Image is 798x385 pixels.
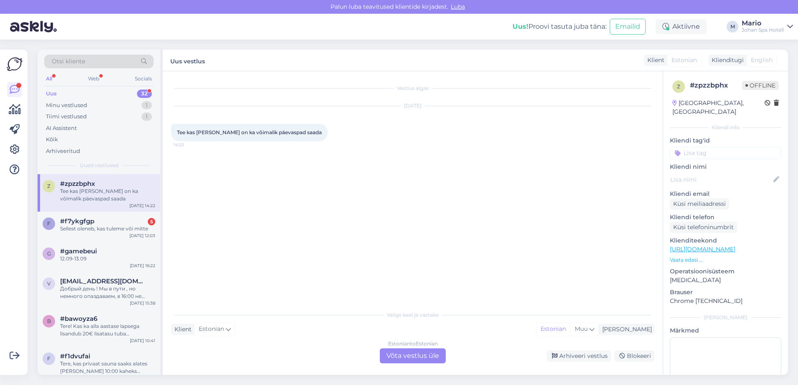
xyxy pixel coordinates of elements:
[60,360,155,375] div: Tere, kas privaat sauna saaks alates [PERSON_NAME] 10:00 kaheks tunniks?
[171,311,654,319] div: Valige keel ja vastake
[599,325,652,334] div: [PERSON_NAME]
[60,217,94,225] span: #f7ykgfgp
[80,162,119,169] span: Uued vestlused
[742,20,793,33] a: MarioJohan Spa Hotell
[575,325,588,332] span: Muu
[46,124,77,132] div: AI Assistent
[670,175,772,184] input: Lisa nimi
[130,262,155,269] div: [DATE] 16:22
[742,81,779,90] span: Offline
[513,22,528,30] b: Uus!
[47,250,51,257] span: g
[60,247,97,255] span: #gamebeui
[670,124,781,131] div: Kliendi info
[171,102,654,110] div: [DATE]
[46,90,57,98] div: Uus
[672,56,697,65] span: Estonian
[670,136,781,145] p: Kliendi tag'id
[60,285,155,300] div: Добрый день ! Мы в пути , но немного опаздаваем, в 16:00 не успеем. С уважением [PERSON_NAME] [PH...
[47,355,51,362] span: f
[751,56,773,65] span: English
[52,57,85,66] span: Otsi kliente
[60,225,155,232] div: Sellest oleneb, kas tuleme või mitte
[46,135,58,144] div: Kõik
[644,56,664,65] div: Klient
[171,85,654,92] div: Vestlus algas
[46,101,87,110] div: Minu vestlused
[670,288,781,297] p: Brauser
[46,112,87,121] div: Tiimi vestlused
[129,232,155,239] div: [DATE] 12:03
[670,236,781,245] p: Klienditeekond
[60,352,90,360] span: #f1dvufai
[614,350,654,362] div: Blokeeri
[670,222,737,233] div: Küsi telefoninumbrit
[141,101,152,110] div: 1
[86,73,101,84] div: Web
[670,276,781,285] p: [MEDICAL_DATA]
[690,80,742,90] div: # zpzzbphx
[129,202,155,209] div: [DATE] 14:22
[44,73,54,84] div: All
[670,190,781,198] p: Kliendi email
[670,314,781,321] div: [PERSON_NAME]
[670,162,781,171] p: Kliendi nimi
[670,198,729,210] div: Küsi meiliaadressi
[141,112,152,121] div: 1
[7,56,23,72] img: Askly Logo
[670,147,781,159] input: Lisa tag
[130,337,155,344] div: [DATE] 10:41
[670,297,781,305] p: Chrome [TECHNICAL_ID]
[60,187,155,202] div: Tee kas [PERSON_NAME] on ka võimalik päevaspad saada
[174,142,205,148] span: 14:22
[513,22,606,32] div: Proovi tasuta juba täna:
[133,73,154,84] div: Socials
[47,318,51,324] span: b
[708,56,744,65] div: Klienditugi
[47,220,51,227] span: f
[47,280,51,287] span: v
[670,256,781,264] p: Vaata edasi ...
[547,350,611,362] div: Arhiveeri vestlus
[670,267,781,276] p: Operatsioonisüsteem
[199,325,224,334] span: Estonian
[60,255,155,262] div: 12.09-13.09
[130,300,155,306] div: [DATE] 15:38
[677,83,680,90] span: z
[448,3,467,10] span: Luba
[380,348,446,363] div: Võta vestlus üle
[47,183,51,189] span: z
[60,180,95,187] span: #zpzzbphx
[171,325,192,334] div: Klient
[170,55,205,66] label: Uus vestlus
[137,90,152,98] div: 32
[60,277,147,285] span: vladocek@inbox.lv
[148,218,155,225] div: 5
[46,147,80,155] div: Arhiveeritud
[670,245,735,253] a: [URL][DOMAIN_NAME]
[388,340,438,347] div: Estonian to Estonian
[742,27,784,33] div: Johan Spa Hotell
[656,19,707,34] div: Aktiivne
[670,326,781,335] p: Märkmed
[60,315,97,322] span: #bawoyza6
[727,21,738,32] div: M
[672,99,765,116] div: [GEOGRAPHIC_DATA], [GEOGRAPHIC_DATA]
[742,20,784,27] div: Mario
[177,129,322,135] span: Tee kas [PERSON_NAME] on ka võimalik päevaspad saada
[610,19,646,35] button: Emailid
[60,322,155,337] div: Tere! Kas ka alla aastase lapsega lisandub 20€ lisatasu tuba broneerides?
[536,323,570,335] div: Estonian
[670,213,781,222] p: Kliendi telefon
